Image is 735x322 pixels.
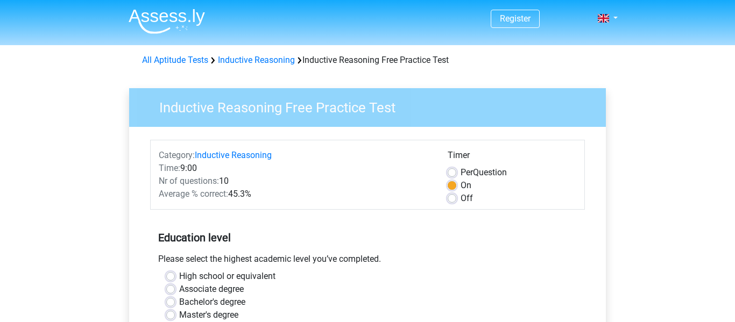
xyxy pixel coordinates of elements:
[129,9,205,34] img: Assessly
[159,176,219,186] span: Nr of questions:
[151,162,440,175] div: 9:00
[461,166,507,179] label: Question
[159,163,180,173] span: Time:
[179,309,238,321] label: Master's degree
[151,188,440,201] div: 45.3%
[500,13,531,24] a: Register
[461,167,473,177] span: Per
[151,175,440,188] div: 10
[159,150,195,160] span: Category:
[179,270,275,283] label: High school or equivalent
[142,55,208,65] a: All Aptitude Tests
[179,283,244,296] label: Associate degree
[150,253,585,270] div: Please select the highest academic level you’ve completed.
[461,192,473,205] label: Off
[146,95,598,116] h3: Inductive Reasoning Free Practice Test
[195,150,272,160] a: Inductive Reasoning
[159,189,228,199] span: Average % correct:
[158,227,577,248] h5: Education level
[138,54,597,67] div: Inductive Reasoning Free Practice Test
[218,55,295,65] a: Inductive Reasoning
[461,179,471,192] label: On
[179,296,245,309] label: Bachelor's degree
[448,149,576,166] div: Timer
